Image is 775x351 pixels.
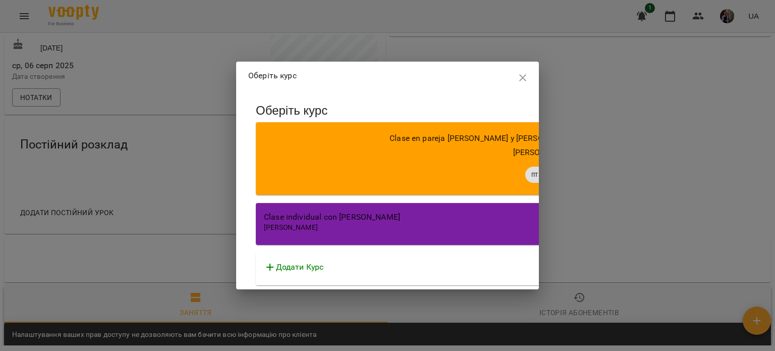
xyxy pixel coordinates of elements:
p: Clase en pareja [PERSON_NAME] y [PERSON_NAME] [390,132,577,144]
p: Оберіть курс [248,70,297,82]
p: Додати Курс [276,261,324,273]
span: [PERSON_NAME] [264,223,318,231]
span: пт 10:00 [525,170,562,179]
span: [PERSON_NAME] [513,147,574,157]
